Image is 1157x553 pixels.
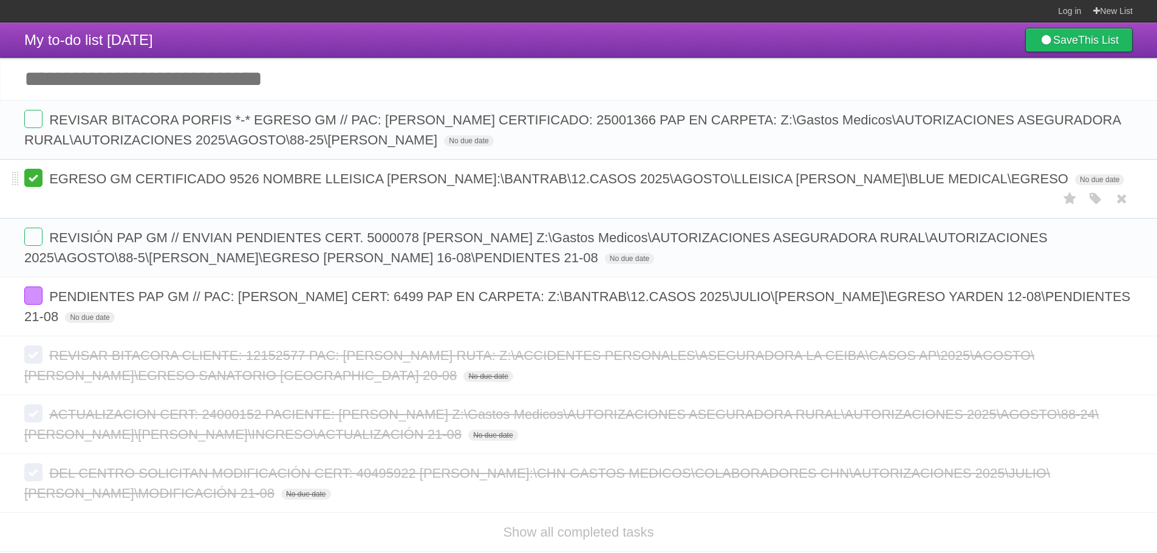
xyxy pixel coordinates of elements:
label: Done [24,287,43,305]
label: Done [24,169,43,187]
span: No due date [65,312,114,323]
span: No due date [1075,174,1124,185]
label: Done [24,228,43,246]
span: EGRESO GM CERTIFICADO 9526 NOMBRE LLEISICA [PERSON_NAME]:\BANTRAB\12.CASOS 2025\AGOSTO\LLEISICA [... [49,171,1071,186]
span: REVISIÓN PAP GM // ENVIAN PENDIENTES CERT. 5000078 [PERSON_NAME] Z:\Gastos Medicos\AUTORIZACIONES... [24,230,1048,265]
b: This List [1078,34,1119,46]
label: Done [24,110,43,128]
span: REVISAR BITACORA PORFIS *-* EGRESO GM // PAC: [PERSON_NAME] CERTIFICADO: 25001366 PAP EN CARPETA:... [24,112,1121,148]
span: No due date [463,371,513,382]
a: Show all completed tasks [503,524,654,540]
span: No due date [444,135,493,146]
a: SaveThis List [1025,28,1133,52]
span: My to-do list [DATE] [24,32,153,48]
label: Done [24,463,43,481]
label: Done [24,404,43,422]
span: No due date [281,489,330,500]
span: ACTUALIZACION CERT: 24000152 PACIENTE: [PERSON_NAME] Z:\Gastos Medicos\AUTORIZACIONES ASEGURADORA... [24,407,1099,442]
label: Done [24,345,43,364]
span: No due date [468,430,517,441]
span: REVISAR BITACORA CLIENTE: 12152577 PAC: [PERSON_NAME] RUTA: Z:\ACCIDENTES PERSONALES\ASEGURADORA ... [24,348,1034,383]
span: DEL CENTRO SOLICITAN MODIFICACIÓN CERT: 40495922 [PERSON_NAME]:\CHN GASTOS MEDICOS\COLABORADORES ... [24,466,1050,501]
span: No due date [605,253,654,264]
span: PENDIENTES PAP GM // PAC: [PERSON_NAME] CERT: 6499 PAP EN CARPETA: Z:\BANTRAB\12.CASOS 2025\JULIO... [24,289,1130,324]
label: Star task [1059,189,1082,209]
